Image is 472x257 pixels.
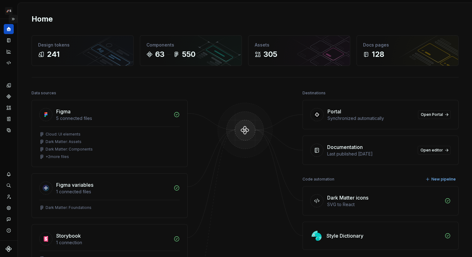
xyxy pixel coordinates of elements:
[46,147,93,152] div: Dark Matter: Components
[46,132,81,137] div: Cloud: UI elements
[4,24,14,34] a: Home
[46,205,91,210] div: Dark Matter: Foundations
[248,35,350,66] a: Assets305
[327,194,368,201] div: Dark Matter icons
[4,214,14,224] button: Contact support
[424,175,459,184] button: New pipeline
[4,80,14,90] a: Design tokens
[372,49,384,59] div: 128
[56,115,170,121] div: 5 connected files
[47,49,60,59] div: 241
[421,112,443,117] span: Open Portal
[363,42,452,48] div: Docs pages
[418,146,451,155] a: Open editor
[1,4,16,17] button: 🚀S
[182,49,195,59] div: 550
[140,35,242,66] a: Components63550
[356,35,459,66] a: Docs pages128
[4,114,14,124] a: Storybook stories
[302,89,326,97] div: Destinations
[327,151,414,157] div: Last published [DATE]
[4,169,14,179] button: Notifications
[4,192,14,202] a: Invite team
[56,181,93,189] div: Figma variables
[38,42,127,48] div: Design tokens
[4,180,14,190] button: Search ⌘K
[327,232,363,240] div: Style Dictionary
[56,108,71,115] div: Figma
[4,103,14,113] a: Assets
[32,173,188,218] a: Figma variables1 connected filesDark Matter: Foundations
[9,15,17,23] button: Expand sidebar
[6,246,12,252] svg: Supernova Logo
[4,91,14,101] a: Components
[431,177,456,182] span: New pipeline
[4,35,14,45] a: Documentation
[4,47,14,57] a: Analytics
[327,201,441,208] div: SVG to React
[302,175,334,184] div: Code automation
[327,143,363,151] div: Documentation
[5,7,12,15] div: 🚀S
[255,42,344,48] div: Assets
[46,139,81,144] div: Dark Matter: Assets
[56,232,81,240] div: Storybook
[32,89,56,97] div: Data sources
[418,110,451,119] a: Open Portal
[32,14,53,24] h2: Home
[4,58,14,68] a: Code automation
[327,115,414,121] div: Synchronized automatically
[32,100,188,167] a: Figma5 connected filesCloud: UI elementsDark Matter: AssetsDark Matter: Components+2more files
[56,240,170,246] div: 1 connection
[4,125,14,135] a: Data sources
[56,189,170,195] div: 1 connected files
[263,49,277,59] div: 305
[46,154,69,159] div: + 2 more files
[420,148,443,153] span: Open editor
[155,49,165,59] div: 63
[32,35,134,66] a: Design tokens241
[146,42,235,48] div: Components
[327,108,341,115] div: Portal
[4,203,14,213] a: Settings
